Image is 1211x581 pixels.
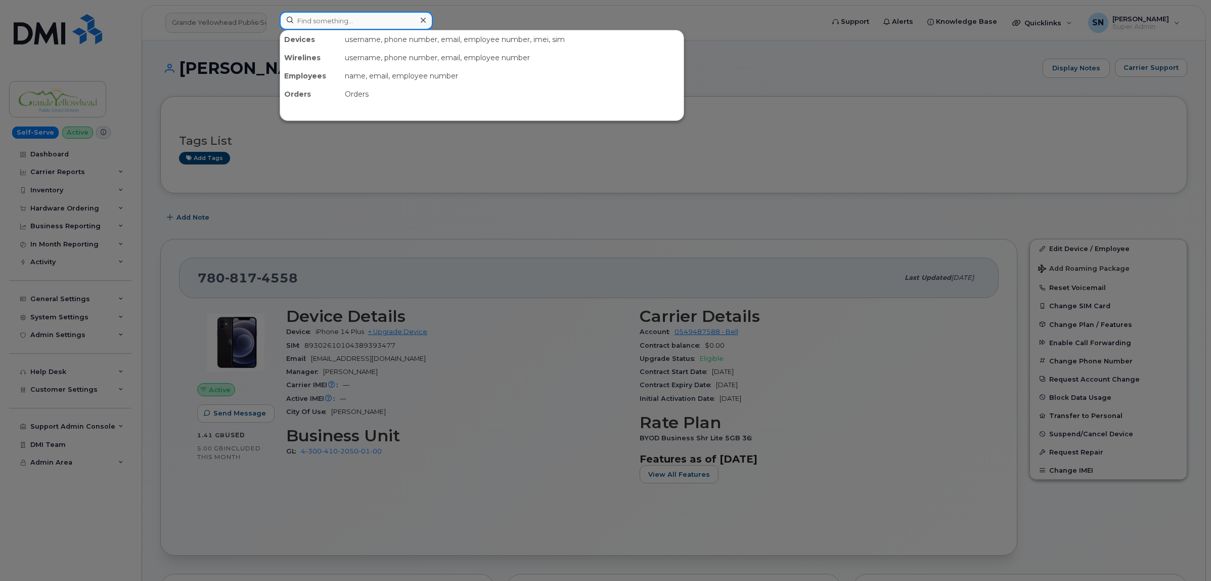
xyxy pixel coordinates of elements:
[341,49,684,67] div: username, phone number, email, employee number
[341,85,684,103] div: Orders
[280,85,341,103] div: Orders
[341,67,684,85] div: name, email, employee number
[280,67,341,85] div: Employees
[280,49,341,67] div: Wirelines
[280,30,341,49] div: Devices
[341,30,684,49] div: username, phone number, email, employee number, imei, sim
